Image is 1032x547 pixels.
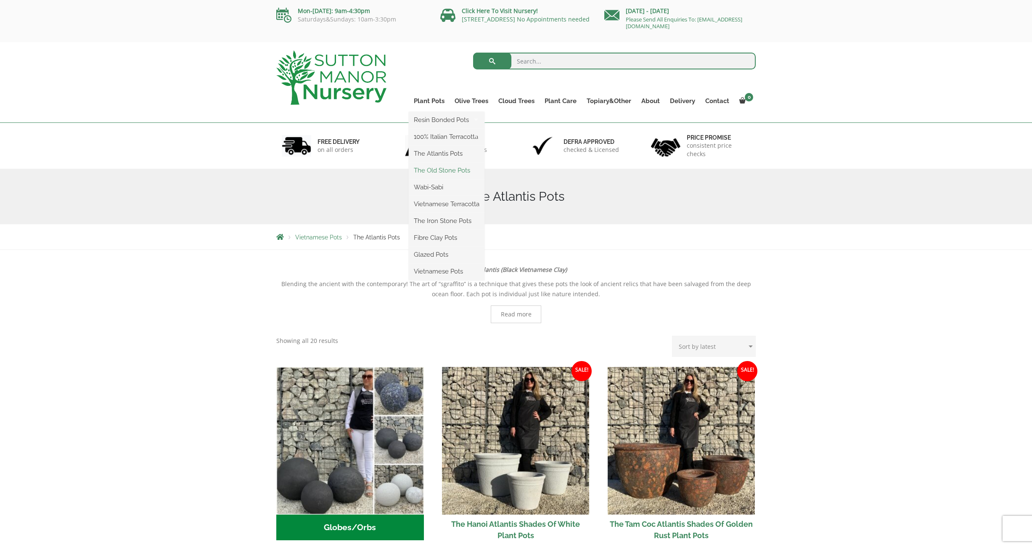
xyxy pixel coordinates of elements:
[276,279,756,299] p: Blending the ancient with the contemporary! The art of “sgraffito” is a technique that gives thes...
[672,336,756,357] select: Shop order
[295,234,342,241] a: Vietnamese Pots
[282,135,311,157] img: 1.jpg
[318,138,360,146] h6: FREE DELIVERY
[528,135,557,157] img: 3.jpg
[409,95,450,107] a: Plant Pots
[442,515,590,545] h2: The Hanoi Atlantis Shades Of White Plant Pots
[564,146,619,154] p: checked & Licensed
[665,95,700,107] a: Delivery
[442,367,590,545] a: Sale! The Hanoi Atlantis Shades Of White Plant Pots
[353,234,400,241] span: The Atlantis Pots
[450,95,493,107] a: Olive Trees
[276,515,424,541] h2: Globes/Orbs
[462,7,538,15] a: Click Here To Visit Nursery!
[405,135,434,157] img: 2.jpg
[276,16,428,23] p: Saturdays&Sundays: 10am-3:30pm
[734,95,756,107] a: 0
[540,95,582,107] a: Plant Care
[318,146,360,154] p: on all orders
[276,189,756,204] h1: The Atlantis Pots
[608,367,755,515] img: The Tam Coc Atlantis Shades Of Golden Rust Plant Pots
[276,367,424,515] img: Globes/Orbs
[626,16,742,30] a: Please Send All Enquiries To: [EMAIL_ADDRESS][DOMAIN_NAME]
[409,164,484,177] a: The Old Stone Pots
[564,138,619,146] h6: Defra approved
[276,336,338,346] p: Showing all 20 results
[409,181,484,194] a: Wabi-Sabi
[687,141,751,158] p: consistent price checks
[409,114,484,126] a: Resin Bonded Pots
[442,367,590,515] img: The Hanoi Atlantis Shades Of White Plant Pots
[745,93,753,101] span: 0
[276,234,756,240] nav: Breadcrumbs
[473,53,756,69] input: Search...
[608,515,755,545] h2: The Tam Coc Atlantis Shades Of Golden Rust Plant Pots
[409,265,484,278] a: Vietnamese Pots
[276,6,428,16] p: Mon-[DATE]: 9am-4:30pm
[501,311,532,317] span: Read more
[608,367,755,545] a: Sale! The Tam Coc Atlantis Shades Of Golden Rust Plant Pots
[462,15,590,23] a: [STREET_ADDRESS] No Appointments needed
[409,248,484,261] a: Glazed Pots
[572,361,592,381] span: Sale!
[687,134,751,141] h6: Price promise
[636,95,665,107] a: About
[409,231,484,244] a: Fibre Clay Pots
[737,361,757,381] span: Sale!
[582,95,636,107] a: Topiary&Other
[604,6,756,16] p: [DATE] - [DATE]
[409,215,484,227] a: The Iron Stone Pots
[466,266,567,273] strong: The Atlantis (Black Vietnamese Clay)
[409,198,484,210] a: Vietnamese Terracotta
[276,50,386,105] img: logo
[493,95,540,107] a: Cloud Trees
[276,367,424,540] a: Visit product category Globes/Orbs
[700,95,734,107] a: Contact
[409,130,484,143] a: 100% Italian Terracotta
[409,147,484,160] a: The Atlantis Pots
[651,133,680,159] img: 4.jpg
